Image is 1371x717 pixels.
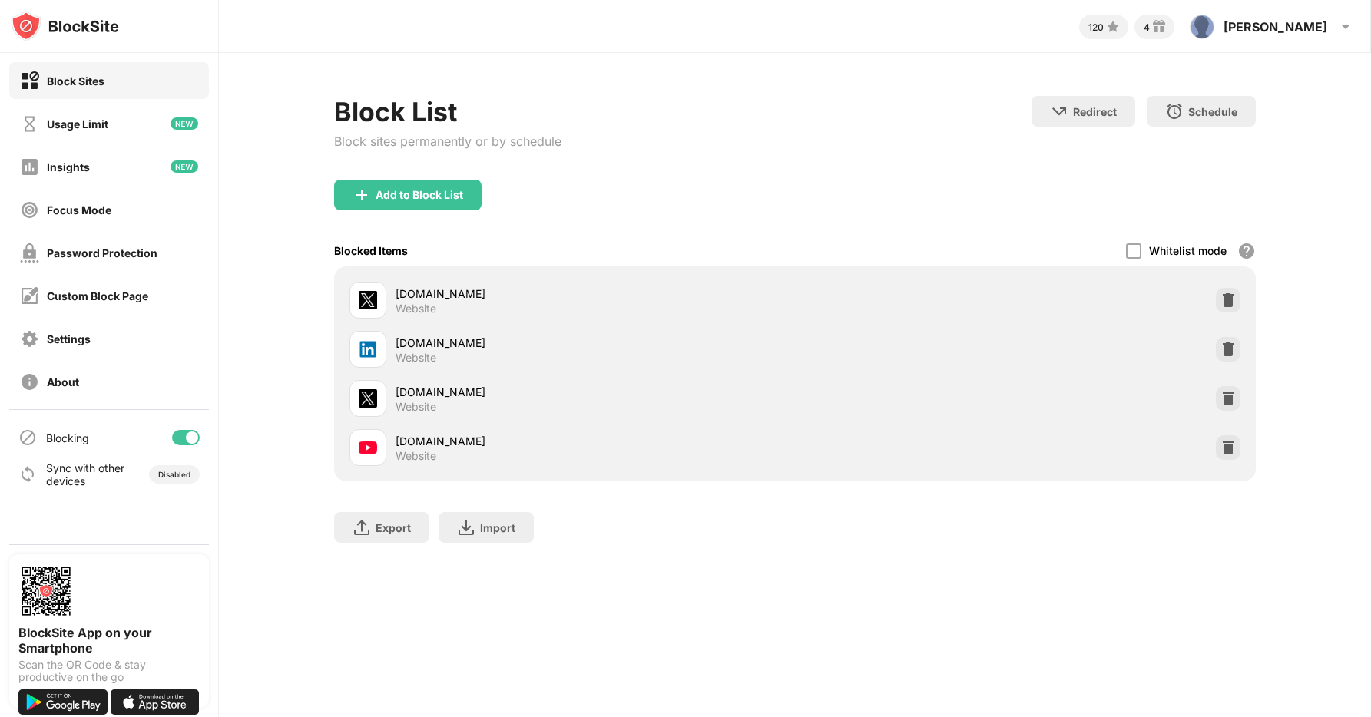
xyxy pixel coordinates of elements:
div: [DOMAIN_NAME] [396,384,795,400]
img: customize-block-page-off.svg [20,286,39,306]
img: options-page-qr-code.png [18,563,74,619]
div: Blocking [46,431,89,444]
div: BlockSite App on your Smartphone [18,625,200,656]
div: Sync with other devices [46,461,125,487]
img: sync-icon.svg [18,465,37,484]
div: About [47,375,79,388]
div: Import [480,521,515,534]
div: Settings [47,332,91,345]
div: Insights [47,160,90,173]
div: 120 [1088,21,1104,33]
div: Website [396,400,436,414]
div: [DOMAIN_NAME] [396,335,795,351]
div: Block sites permanently or by schedule [334,134,561,149]
div: [DOMAIN_NAME] [396,433,795,449]
div: Usage Limit [47,117,108,131]
div: Export [376,521,411,534]
div: Scan the QR Code & stay productive on the go [18,659,200,683]
img: blocking-icon.svg [18,428,37,447]
img: logo-blocksite.svg [11,11,119,41]
div: Website [396,449,436,463]
img: new-icon.svg [171,160,198,173]
div: Add to Block List [376,189,463,201]
img: favicons [359,389,377,408]
div: Website [396,351,436,365]
img: focus-off.svg [20,200,39,220]
div: Custom Block Page [47,289,148,302]
img: time-usage-off.svg [20,114,39,134]
img: favicons [359,438,377,457]
div: Block List [334,96,561,127]
img: about-off.svg [20,372,39,392]
div: Schedule [1188,105,1237,118]
img: points-small.svg [1104,18,1122,36]
div: 4 [1144,21,1150,33]
img: reward-small.svg [1150,18,1168,36]
img: block-on.svg [20,71,39,91]
div: [PERSON_NAME] [1224,19,1327,35]
img: favicons [359,340,377,358]
div: Website [396,302,436,316]
div: Focus Mode [47,203,111,216]
img: insights-off.svg [20,157,39,177]
img: password-protection-off.svg [20,243,39,263]
div: Redirect [1073,105,1117,118]
img: get-it-on-google-play.svg [18,689,108,715]
div: Password Protection [47,246,157,259]
div: Block Sites [47,74,104,88]
img: settings-off.svg [20,329,39,349]
div: [DOMAIN_NAME] [396,286,795,302]
img: new-icon.svg [171,117,198,130]
div: Whitelist mode [1149,244,1227,257]
div: Blocked Items [334,244,408,257]
img: favicons [359,291,377,309]
div: Disabled [158,470,190,479]
img: download-on-the-app-store.svg [111,689,200,715]
img: AOh14GjzZwFW_ZzZYO0al4ByZ_IHFljYRYj_T96axiRbdQ=s96-c [1190,15,1214,39]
